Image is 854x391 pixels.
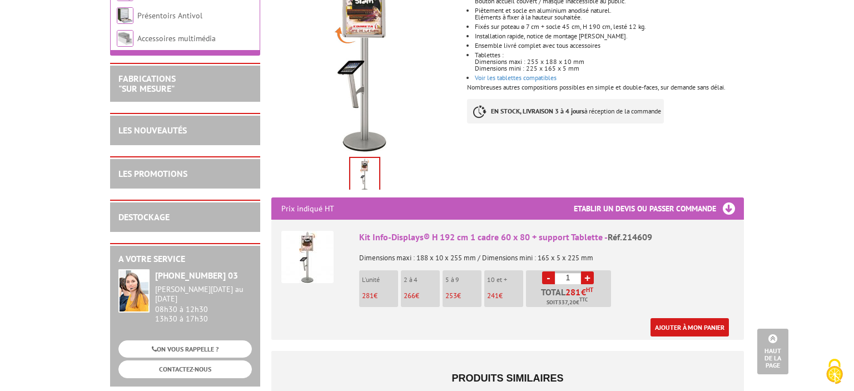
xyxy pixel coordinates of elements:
[451,373,563,384] span: Produits similaires
[155,270,238,281] strong: [PHONE_NUMBER] 03
[137,11,202,21] a: Présentoirs Antivol
[155,285,252,323] div: 08h30 à 12h30 13h30 à 17h30
[487,276,523,284] p: 10 et +
[475,23,744,30] li: Fixés sur poteau ø 7 cm + socle 45 cm, H 190 cm, lesté 12 kg.
[118,168,187,179] a: LES PROMOTIONS
[362,291,374,300] span: 281
[404,291,415,300] span: 266
[467,99,664,123] p: à réception de la commande
[155,285,252,304] div: [PERSON_NAME][DATE] au [DATE]
[542,271,555,284] a: -
[487,291,499,300] span: 241
[362,276,398,284] p: L'unité
[118,211,170,222] a: DESTOCKAGE
[815,353,854,391] button: Cookies (fenêtre modale)
[362,292,398,300] p: €
[475,73,557,82] a: Voir les tablettes compatibles
[118,254,252,264] h2: A votre service
[547,298,588,307] span: Soit €
[117,30,133,47] img: Accessoires multimédia
[281,231,334,283] img: Kit Info-Displays® H 192 cm 1 cadre 60 x 80 + support Tablette
[608,231,652,242] span: Réf.214609
[359,231,734,244] div: Kit Info-Displays® H 192 cm 1 cadre 60 x 80 + support Tablette -
[350,158,379,192] img: 214609_fleches.jpg
[651,318,729,336] a: Ajouter à mon panier
[475,52,744,72] li: Tablettes : Dimensions maxi : 255 x 188 x 10 mm Dimensions mini : 225 x 165 x 5 mm
[281,197,334,220] p: Prix indiqué HT
[445,291,457,300] span: 253
[445,276,481,284] p: 5 à 9
[491,107,584,115] strong: EN STOCK, LIVRAISON 3 à 4 jours
[118,125,187,136] a: LES NOUVEAUTÉS
[117,7,133,24] img: Présentoirs Antivol
[118,269,150,313] img: widget-service.jpg
[574,197,744,220] h3: Etablir un devis ou passer commande
[581,288,586,296] span: €
[579,296,588,303] sup: TTC
[757,329,788,374] a: Haut de la page
[581,271,594,284] a: +
[359,246,734,262] p: Dimensions maxi : 188 x 10 x 255 mm / Dimensions mini : 165 x 5 x 225 mm
[137,33,216,43] a: Accessoires multimédia
[475,7,744,21] li: Piètement et socle en aluminium anodisé naturel. Eléments à fixer à la hauteur souhaitée.
[565,288,581,296] span: 281
[586,286,593,294] sup: HT
[445,292,481,300] p: €
[118,340,252,358] a: ON VOUS RAPPELLE ?
[118,360,252,378] a: CONTACTEZ-NOUS
[475,42,744,49] li: Ensemble livré complet avec tous accessoires
[404,276,440,284] p: 2 à 4
[487,292,523,300] p: €
[475,33,744,39] li: Installation rapide, notice de montage [PERSON_NAME].
[821,358,848,385] img: Cookies (fenêtre modale)
[558,298,576,307] span: 337,20
[118,73,176,94] a: FABRICATIONS"Sur Mesure"
[404,292,440,300] p: €
[529,288,611,307] p: Total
